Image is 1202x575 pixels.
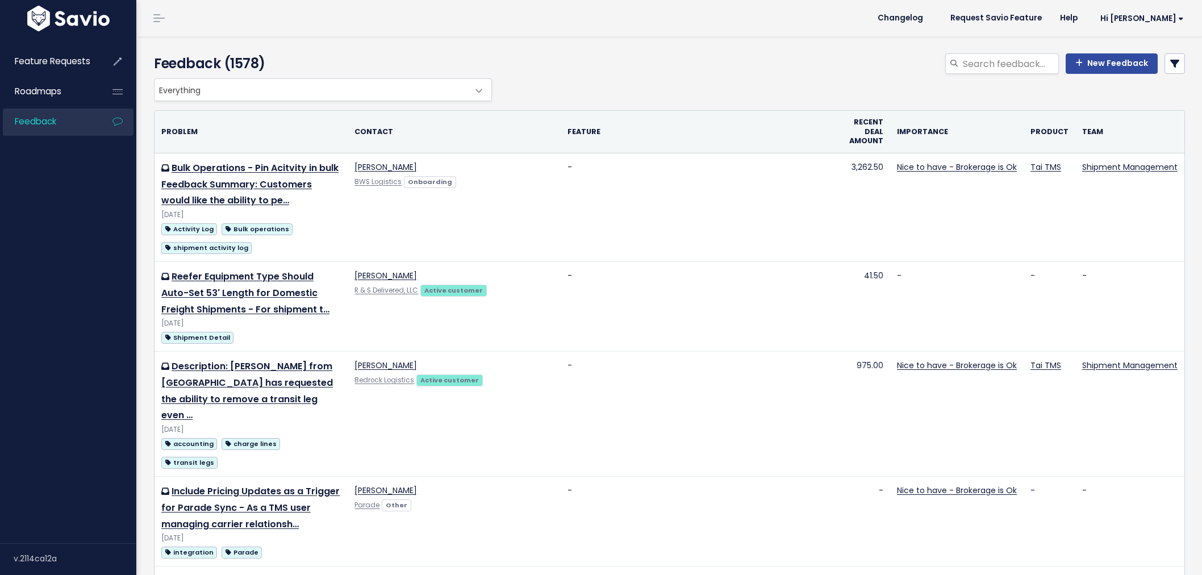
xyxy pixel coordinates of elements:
[561,262,833,352] td: -
[154,53,486,74] h4: Feedback (1578)
[354,376,414,385] a: Bedrock Logistics
[161,532,341,544] div: [DATE]
[424,286,483,295] strong: Active customer
[161,545,217,559] a: integration
[1051,10,1087,27] a: Help
[1082,161,1178,173] a: Shipment Management
[408,177,452,186] strong: Onboarding
[416,374,482,385] a: Active customer
[1024,111,1075,153] th: Product
[14,544,136,573] div: v.2114ca12a
[382,499,411,510] a: Other
[155,111,348,153] th: Problem
[897,161,1017,173] a: Nice to have - Brokerage is Ok
[222,223,293,235] span: Bulk operations
[833,153,890,261] td: 3,262.50
[561,352,833,477] td: -
[3,48,94,74] a: Feature Requests
[420,284,486,295] a: Active customer
[161,223,217,235] span: Activity Log
[161,270,329,316] a: Reefer Equipment Type Should Auto-Set 53' Length for Domestic Freight Shipments - For shipment t…
[1030,161,1061,173] a: Tai TMS
[833,477,890,566] td: -
[161,240,252,255] a: shipment activity log
[161,360,333,422] a: Description: [PERSON_NAME] from [GEOGRAPHIC_DATA] has requested the ability to remove a transit l...
[1075,111,1184,153] th: Team
[561,153,833,261] td: -
[1066,53,1158,74] a: New Feedback
[1100,14,1184,23] span: Hi [PERSON_NAME]
[24,6,112,31] img: logo-white.9d6f32f41409.svg
[161,436,217,451] a: accounting
[161,332,233,344] span: Shipment Detail
[897,485,1017,496] a: Nice to have - Brokerage is Ok
[161,242,252,254] span: shipment activity log
[1075,262,1184,352] td: -
[354,485,417,496] a: [PERSON_NAME]
[354,270,417,281] a: [PERSON_NAME]
[1087,10,1193,27] a: Hi [PERSON_NAME]
[15,55,90,67] span: Feature Requests
[161,161,339,207] a: Bulk Operations - Pin Acitvity in bulk Feedback Summary: Customers would like the ability to pe…
[161,424,341,436] div: [DATE]
[420,376,479,385] strong: Active customer
[561,477,833,566] td: -
[890,111,1024,153] th: Importance
[1030,360,1061,371] a: Tai TMS
[161,547,217,559] span: integration
[1075,477,1184,566] td: -
[222,222,293,236] a: Bulk operations
[161,209,341,221] div: [DATE]
[890,262,1024,352] td: -
[354,177,402,186] a: BWS Logistics
[354,161,417,173] a: [PERSON_NAME]
[897,360,1017,371] a: Nice to have - Brokerage is Ok
[1024,477,1075,566] td: -
[1082,360,1178,371] a: Shipment Management
[833,262,890,352] td: 41.50
[386,501,407,510] strong: Other
[833,352,890,477] td: 975.00
[154,78,492,101] span: Everything
[962,53,1059,74] input: Search feedback...
[878,14,923,22] span: Changelog
[161,455,218,469] a: transit legs
[941,10,1051,27] a: Request Savio Feature
[348,111,560,153] th: Contact
[1024,262,1075,352] td: -
[15,115,56,127] span: Feedback
[161,438,217,450] span: accounting
[833,111,890,153] th: Recent deal amount
[15,85,61,97] span: Roadmaps
[222,436,280,451] a: charge lines
[354,286,418,295] a: R & S Delivered, LLC
[354,501,379,510] a: Parade
[354,360,417,371] a: [PERSON_NAME]
[222,547,262,559] span: Parade
[222,545,262,559] a: Parade
[161,485,340,531] a: Include Pricing Updates as a Trigger for Parade Sync - As a TMS user managing carrier relationsh…
[3,78,94,105] a: Roadmaps
[155,79,469,101] span: Everything
[561,111,833,153] th: Feature
[161,222,217,236] a: Activity Log
[3,109,94,135] a: Feedback
[222,438,280,450] span: charge lines
[404,176,456,187] a: Onboarding
[161,330,233,344] a: Shipment Detail
[161,457,218,469] span: transit legs
[161,318,341,330] div: [DATE]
